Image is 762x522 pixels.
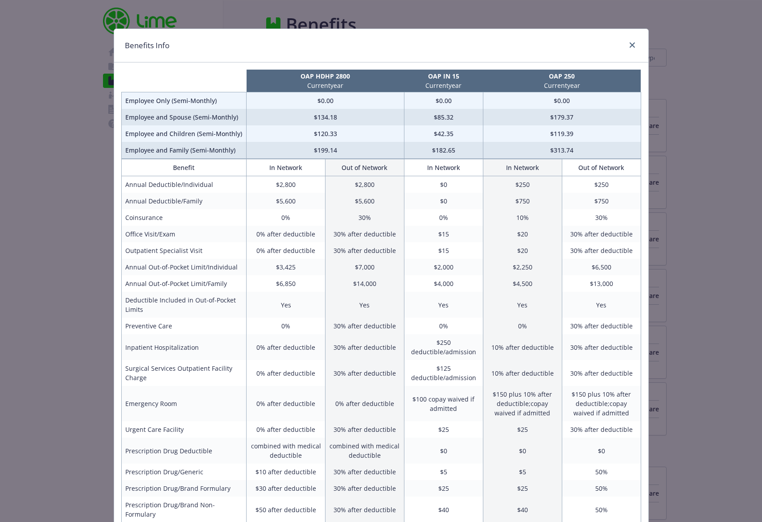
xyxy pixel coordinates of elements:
td: $6,850 [247,275,325,292]
td: Emergency Room [121,386,247,421]
td: 30% after deductible [325,480,404,497]
td: $0 [483,438,562,464]
td: $250 deductible/admission [404,334,483,360]
td: $25 [404,480,483,497]
td: $15 [404,226,483,242]
td: $5,600 [325,193,404,209]
td: 10% after deductible [483,360,562,386]
td: $182.65 [404,142,483,159]
td: Prescription Drug/Generic [121,464,247,480]
td: $150 plus 10% after deductible;copay waived if admitted [562,386,641,421]
th: In Network [483,159,562,176]
td: $10 after deductible [247,464,325,480]
td: $4,000 [404,275,483,292]
td: $30 after deductible [247,480,325,497]
p: OAP IN 15 [406,71,481,81]
td: 0% after deductible [247,421,325,438]
td: 30% after deductible [325,464,404,480]
a: close [627,40,638,50]
td: Yes [404,292,483,318]
p: Current year [485,81,639,90]
td: 30% after deductible [562,242,641,259]
td: $13,000 [562,275,641,292]
td: 0% after deductible [247,360,325,386]
td: $5 [483,464,562,480]
td: $14,000 [325,275,404,292]
td: $2,800 [247,176,325,193]
td: combined with medical deductible [247,438,325,464]
td: $0 [404,193,483,209]
td: $119.39 [483,125,641,142]
td: $0 [404,438,483,464]
td: 30% after deductible [325,226,404,242]
th: In Network [247,159,325,176]
td: Annual Deductible/Family [121,193,247,209]
p: Current year [248,81,403,90]
td: 0% after deductible [247,334,325,360]
td: 0% after deductible [247,386,325,421]
td: $4,500 [483,275,562,292]
td: $125 deductible/admission [404,360,483,386]
th: Out of Network [325,159,404,176]
td: $25 [483,480,562,497]
td: 0% after deductible [247,226,325,242]
td: $0.00 [404,92,483,109]
td: $250 [562,176,641,193]
td: combined with medical deductible [325,438,404,464]
td: 30% after deductible [562,226,641,242]
td: $25 [404,421,483,438]
td: $313.74 [483,142,641,159]
td: Employee and Family (Semi-Monthly) [121,142,247,159]
th: In Network [404,159,483,176]
td: Annual Deductible/Individual [121,176,247,193]
td: $15 [404,242,483,259]
td: Yes [483,292,562,318]
td: 0% [483,318,562,334]
td: 30% [562,209,641,226]
td: $0 [404,176,483,193]
p: Current year [406,81,481,90]
p: OAP HDHP 2800 [248,71,403,81]
th: Benefit [121,159,247,176]
th: Out of Network [562,159,641,176]
td: 30% after deductible [325,334,404,360]
td: Inpatient Hospitalization [121,334,247,360]
td: Prescription Drug Deductible [121,438,247,464]
td: 30% after deductible [562,318,641,334]
td: $0.00 [483,92,641,109]
td: Deductible Included in Out-of-Pocket Limits [121,292,247,318]
td: 0% [247,209,325,226]
td: Outpatient Specialist Visit [121,242,247,259]
td: 0% after deductible [247,242,325,259]
td: 0% [247,318,325,334]
td: $199.14 [247,142,404,159]
td: 30% after deductible [325,318,404,334]
td: 30% [325,209,404,226]
td: 50% [562,480,641,497]
td: 0% [404,209,483,226]
td: Annual Out-of-Pocket Limit/Family [121,275,247,292]
td: 30% after deductible [325,360,404,386]
td: Urgent Care Facility [121,421,247,438]
td: $179.37 [483,109,641,125]
td: 0% [404,318,483,334]
td: Employee Only (Semi-Monthly) [121,92,247,109]
td: $5,600 [247,193,325,209]
td: 30% after deductible [325,242,404,259]
td: 10% [483,209,562,226]
td: $42.35 [404,125,483,142]
td: 10% after deductible [483,334,562,360]
td: $750 [483,193,562,209]
td: 50% [562,464,641,480]
td: $0.00 [247,92,404,109]
td: $3,425 [247,259,325,275]
td: $2,800 [325,176,404,193]
td: Annual Out-of-Pocket Limit/Individual [121,259,247,275]
td: $100 copay waived if admitted [404,386,483,421]
td: $134.18 [247,109,404,125]
td: 0% after deductible [325,386,404,421]
td: Coinsurance [121,209,247,226]
td: 30% after deductible [562,334,641,360]
td: $2,000 [404,259,483,275]
th: intentionally left blank [121,70,247,92]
